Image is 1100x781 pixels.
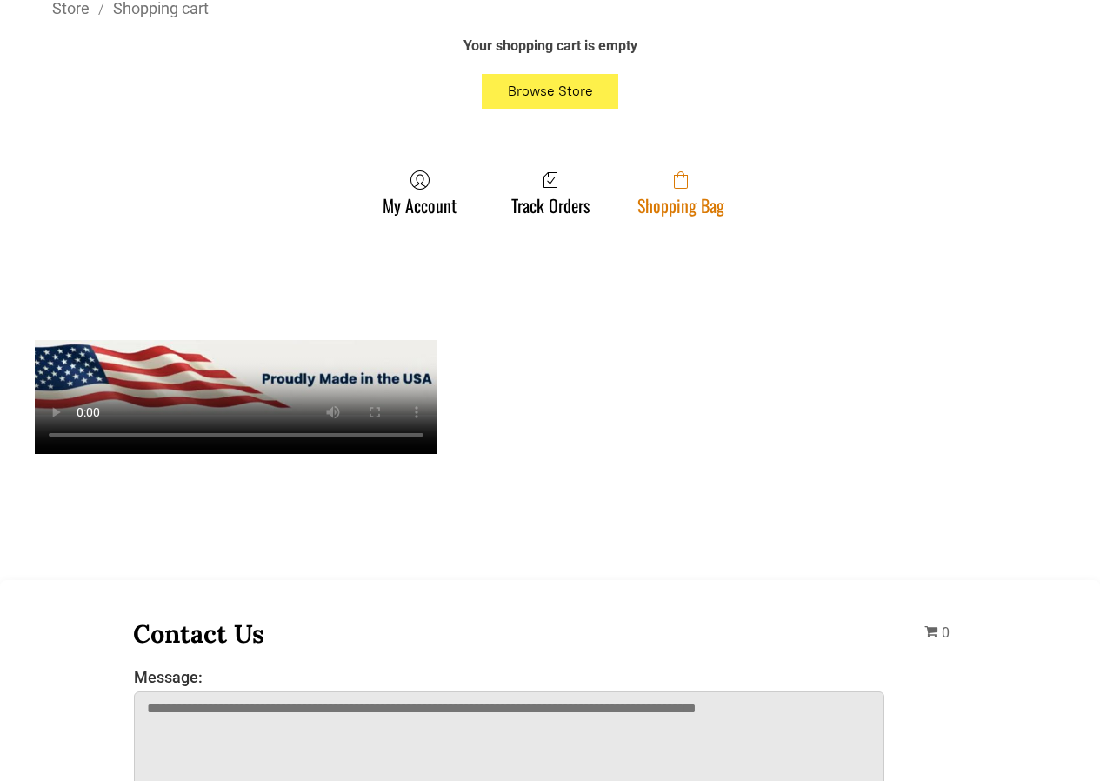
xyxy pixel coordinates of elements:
a: Shopping Bag [629,170,733,216]
a: Track Orders [503,170,598,216]
a: My Account [374,170,465,216]
div: Your shopping cart is empty [237,37,863,56]
span: Browse Store [508,83,593,99]
label: Message: [134,668,885,686]
h3: Contact Us [133,617,886,650]
span: 0 [942,624,950,641]
button: Browse Store [482,74,619,109]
